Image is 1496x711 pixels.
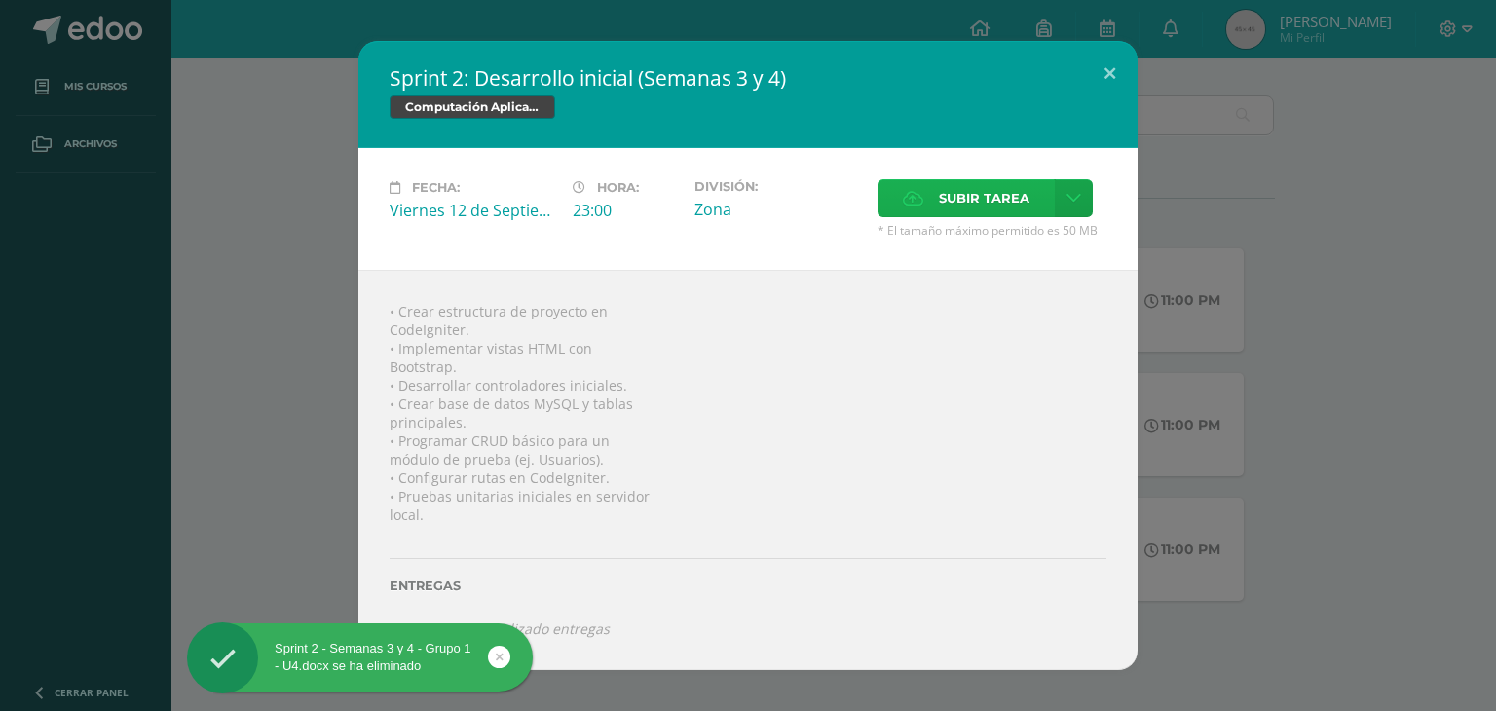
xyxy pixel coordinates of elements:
[390,95,555,119] span: Computación Aplicada
[694,179,862,194] label: División:
[412,180,460,195] span: Fecha:
[878,222,1106,239] span: * El tamaño máximo permitido es 50 MB
[390,64,1106,92] h2: Sprint 2: Desarrollo inicial (Semanas 3 y 4)
[358,270,1138,670] div: • Crear estructura de proyecto en CodeIgniter. • Implementar vistas HTML con Bootstrap. • Desarro...
[939,180,1029,216] span: Subir tarea
[187,640,533,675] div: Sprint 2 - Semanas 3 y 4 - Grupo 1 - U4.docx se ha eliminado
[390,200,557,221] div: Viernes 12 de Septiembre
[694,199,862,220] div: Zona
[573,200,679,221] div: 23:00
[390,579,1106,593] label: Entregas
[597,180,639,195] span: Hora:
[390,619,610,638] i: Aún no se han realizado entregas
[1082,41,1138,107] button: Close (Esc)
